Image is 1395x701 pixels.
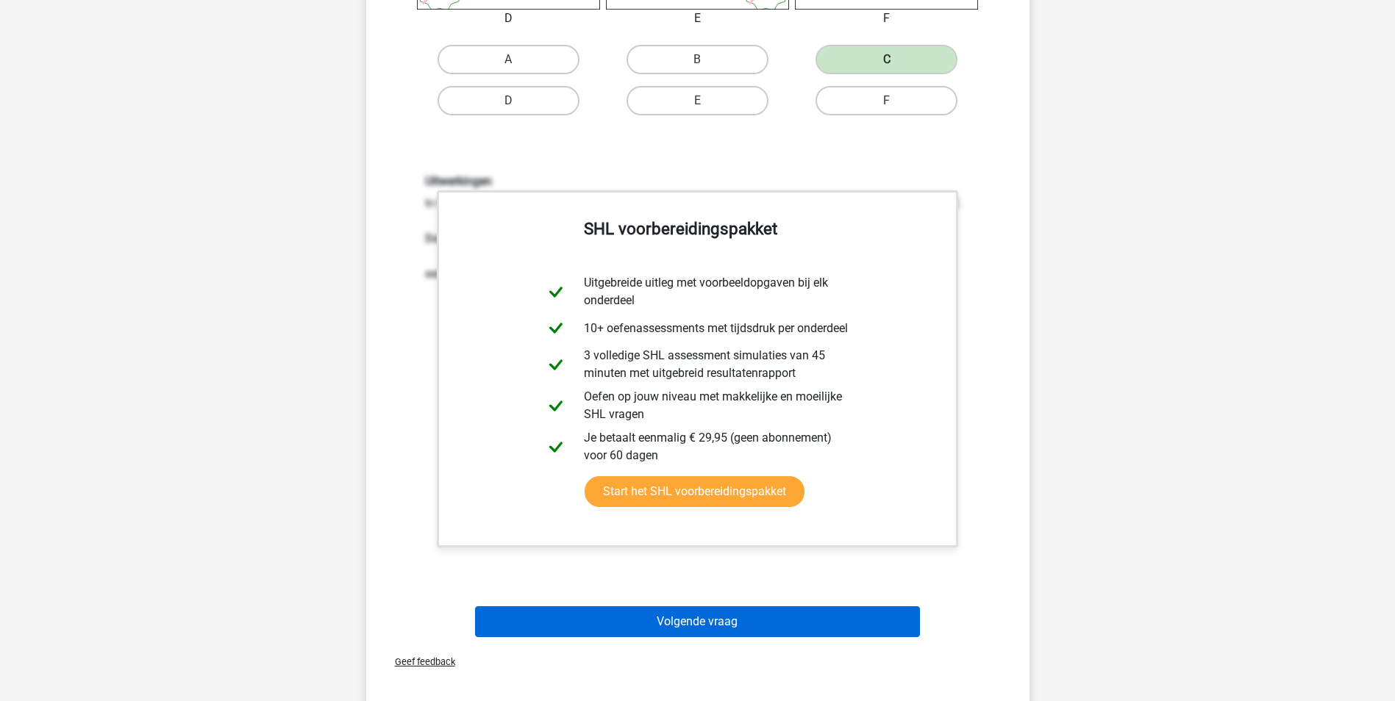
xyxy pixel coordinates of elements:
label: E [627,86,768,115]
span: Geef feedback [383,656,455,667]
a: Start het SHL voorbereidingspakket [585,476,804,507]
div: E [595,10,800,27]
h6: Uitwerkingen [425,174,971,188]
label: D [438,86,579,115]
div: In het eerste vierkant zie je 1 figuur: een ster met 4 punten. Dit figuur heeft de volgende trans... [414,174,982,282]
div: D [406,10,611,27]
label: A [438,45,579,74]
label: B [627,45,768,74]
button: Volgende vraag [475,606,920,637]
label: C [816,45,957,74]
label: F [816,86,957,115]
div: F [784,10,989,27]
